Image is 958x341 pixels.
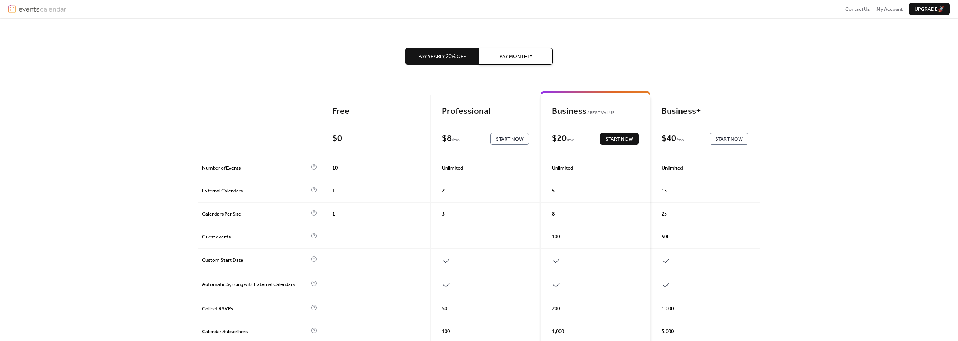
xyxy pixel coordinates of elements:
span: Upgrade 🚀 [915,6,944,13]
div: $ 20 [552,133,567,144]
span: Unlimited [552,164,573,172]
div: $ 0 [332,133,342,144]
img: logotype [19,5,66,13]
span: Calendar Subscribers [202,328,309,335]
span: 100 [442,328,450,335]
span: 15 [662,187,667,195]
span: 3 [442,210,445,218]
span: 5 [552,187,555,195]
span: Unlimited [442,164,463,172]
span: Custom Start Date [202,256,309,265]
span: Unlimited [662,164,683,172]
span: Pay Yearly, 20% off [418,53,466,60]
div: Business+ [662,106,748,117]
span: 1,000 [662,305,674,313]
div: Business [552,106,639,117]
span: 100 [552,233,560,241]
span: 1,000 [552,328,564,335]
span: 10 [332,164,338,172]
div: Professional [442,106,529,117]
span: BEST VALUE [586,109,615,117]
span: 200 [552,305,560,313]
span: 5,000 [662,328,674,335]
button: Pay Yearly, 20% off [405,48,479,64]
span: 50 [442,305,447,313]
a: Contact Us [845,5,870,13]
span: Collect RSVPs [202,305,309,313]
span: 2 [442,187,445,195]
span: Start Now [605,136,633,143]
button: Start Now [710,133,748,145]
span: 1 [332,210,335,218]
div: Free [332,106,419,117]
span: 8 [552,210,555,218]
span: Guest events [202,233,309,241]
span: Number of Events [202,164,309,172]
button: Start Now [490,133,529,145]
span: 1 [332,187,335,195]
span: Contact Us [845,6,870,13]
span: / mo [676,137,684,144]
span: Start Now [715,136,743,143]
button: Upgrade🚀 [909,3,950,15]
span: 500 [662,233,669,241]
span: External Calendars [202,187,309,195]
span: Pay Monthly [500,53,533,60]
img: logo [8,5,16,13]
button: Pay Monthly [479,48,553,64]
span: / mo [452,137,460,144]
span: Calendars Per Site [202,210,309,218]
span: Automatic Syncing with External Calendars [202,281,309,290]
div: $ 8 [442,133,452,144]
span: My Account [876,6,903,13]
button: Start Now [600,133,639,145]
span: Start Now [496,136,524,143]
a: My Account [876,5,903,13]
div: $ 40 [662,133,676,144]
span: / mo [567,137,574,144]
span: 25 [662,210,667,218]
